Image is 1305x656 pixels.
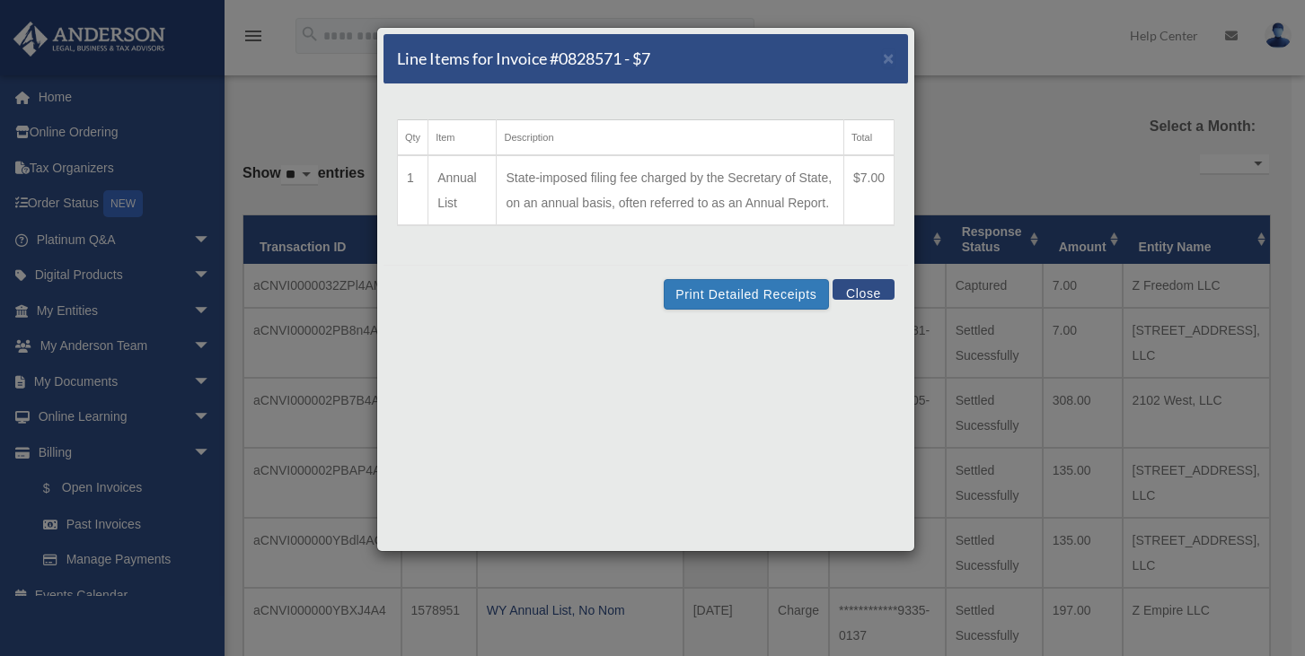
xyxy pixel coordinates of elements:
[428,120,497,156] th: Item
[497,120,843,156] th: Description
[883,48,895,67] button: Close
[398,120,428,156] th: Qty
[664,279,828,310] button: Print Detailed Receipts
[883,48,895,68] span: ×
[843,155,894,225] td: $7.00
[398,155,428,225] td: 1
[497,155,843,225] td: State-imposed filing fee charged by the Secretary of State, on an annual basis, often referred to...
[428,155,497,225] td: Annual List
[833,279,895,300] button: Close
[843,120,894,156] th: Total
[397,48,650,70] h5: Line Items for Invoice #0828571 - $7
